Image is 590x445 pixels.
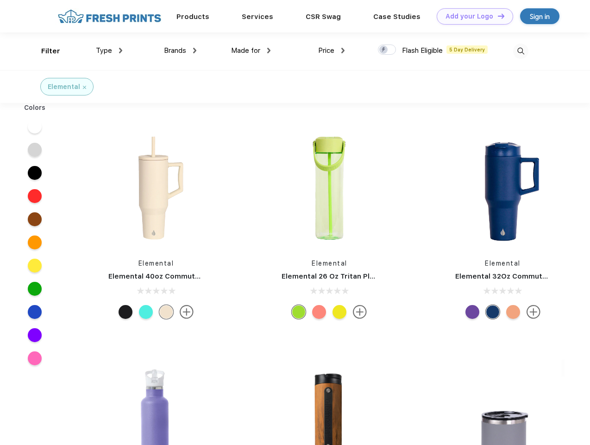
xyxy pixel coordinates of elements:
img: dropdown.png [193,48,196,53]
a: Elemental [138,260,174,267]
div: Vintage flower [139,305,153,319]
div: Colors [17,103,53,113]
img: func=resize&h=266 [94,126,218,249]
a: Services [242,13,273,21]
img: DT [498,13,504,19]
div: Sign in [530,11,550,22]
div: Cotton candy [312,305,326,319]
a: Elemental [485,260,521,267]
img: more.svg [527,305,540,319]
div: Add your Logo [446,13,493,20]
a: Products [176,13,209,21]
span: 5 Day Delivery [446,45,488,54]
img: func=resize&h=266 [441,126,565,249]
span: Made for [231,46,260,55]
img: dropdown.png [341,48,345,53]
span: Type [96,46,112,55]
span: Brands [164,46,186,55]
div: Peach Sunrise [506,305,520,319]
img: desktop_search.svg [513,44,528,59]
img: dropdown.png [267,48,270,53]
img: func=resize&h=266 [268,126,391,249]
div: Filter [41,46,60,57]
a: Elemental 26 Oz Tritan Plastic Water Bottle [282,272,435,280]
img: dropdown.png [119,48,122,53]
a: Elemental [312,260,347,267]
div: Beige [159,305,173,319]
img: more.svg [353,305,367,319]
span: Flash Eligible [402,46,443,55]
img: filter_cancel.svg [83,86,86,89]
span: Price [318,46,334,55]
a: CSR Swag [306,13,341,21]
div: Purple [465,305,479,319]
img: fo%20logo%202.webp [55,8,164,25]
div: Navy [486,305,500,319]
a: Sign in [520,8,559,24]
div: Elemental [48,82,80,92]
div: Key lime [292,305,306,319]
a: Elemental 40oz Commuter Tumbler [108,272,234,280]
a: Elemental 32Oz Commuter Tumbler [455,272,581,280]
div: Smiley Melt [333,305,346,319]
div: California Dreaming [119,305,132,319]
img: more.svg [180,305,194,319]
